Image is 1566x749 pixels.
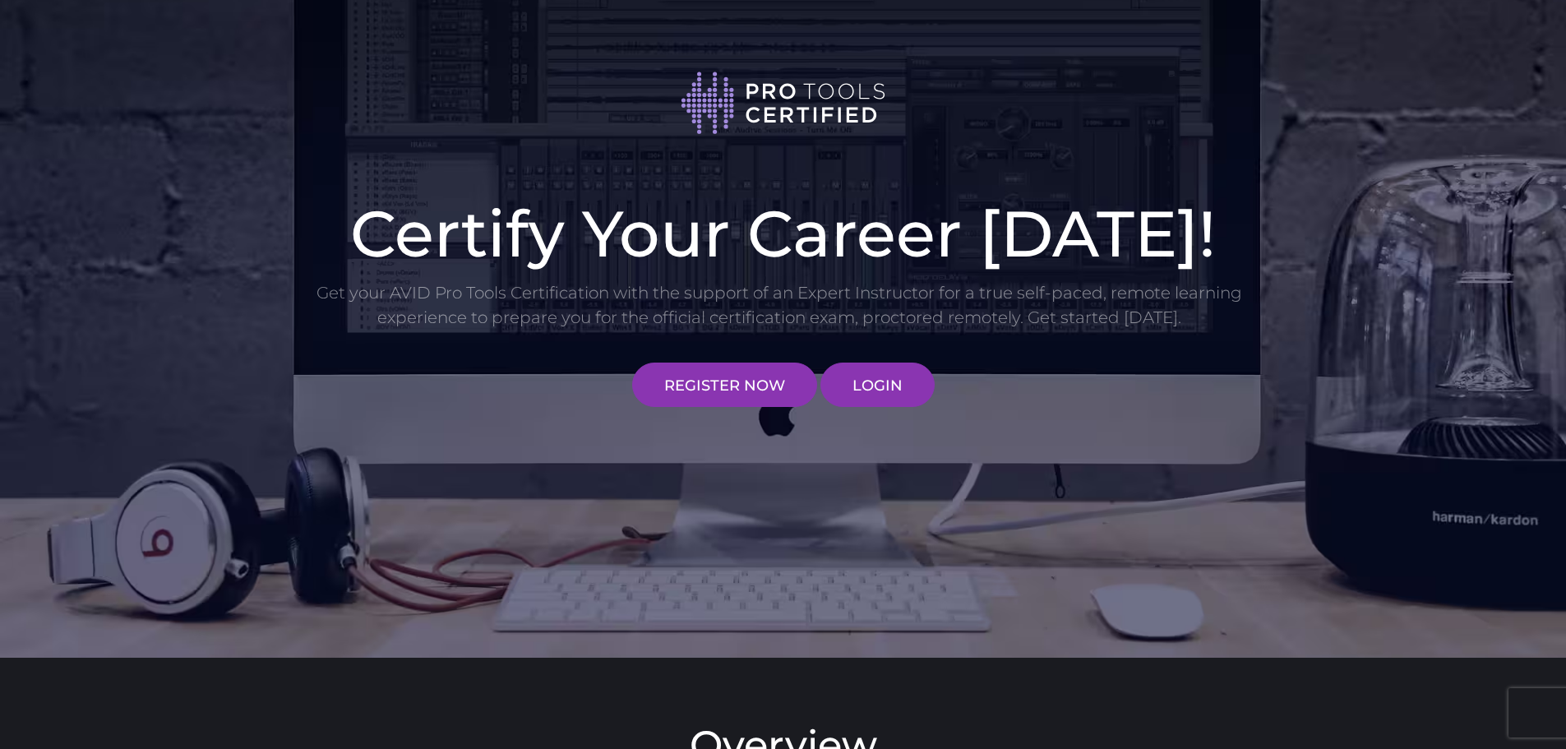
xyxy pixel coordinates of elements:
[681,70,886,136] img: Pro Tools Certified logo
[315,280,1244,330] p: Get your AVID Pro Tools Certification with the support of an Expert Instructor for a true self-pa...
[820,363,935,407] a: LOGIN
[315,201,1252,266] h1: Certify Your Career [DATE]!
[632,363,817,407] a: REGISTER NOW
